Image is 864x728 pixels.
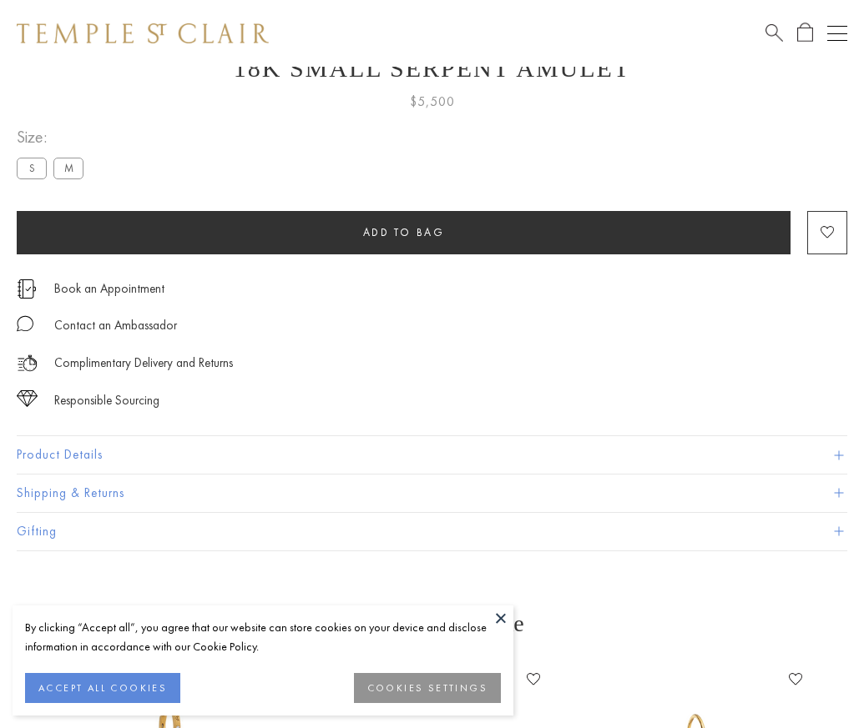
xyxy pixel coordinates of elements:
[17,474,847,512] button: Shipping & Returns
[17,123,90,151] span: Size:
[797,23,813,43] a: Open Shopping Bag
[53,158,83,178] label: M
[54,315,177,336] div: Contact an Ambassador
[410,91,455,113] span: $5,500
[17,436,847,474] button: Product Details
[54,279,164,298] a: Book an Appointment
[17,23,269,43] img: Temple St. Clair
[25,673,180,703] button: ACCEPT ALL COOKIES
[17,158,47,178] label: S
[363,225,445,239] span: Add to bag
[17,211,791,254] button: Add to bag
[17,279,37,299] img: icon_appointment.svg
[17,390,38,407] img: icon_sourcing.svg
[17,315,33,332] img: MessageIcon-01_2.svg
[17,353,38,374] img: icon_delivery.svg
[354,673,501,703] button: COOKIES SETTINGS
[765,23,783,43] a: Search
[17,513,847,550] button: Gifting
[54,390,159,411] div: Responsible Sourcing
[54,353,233,374] p: Complimentary Delivery and Returns
[25,618,501,656] div: By clicking “Accept all”, you agree that our website can store cookies on your device and disclos...
[17,54,847,83] h1: 18K Small Serpent Amulet
[827,23,847,43] button: Open navigation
